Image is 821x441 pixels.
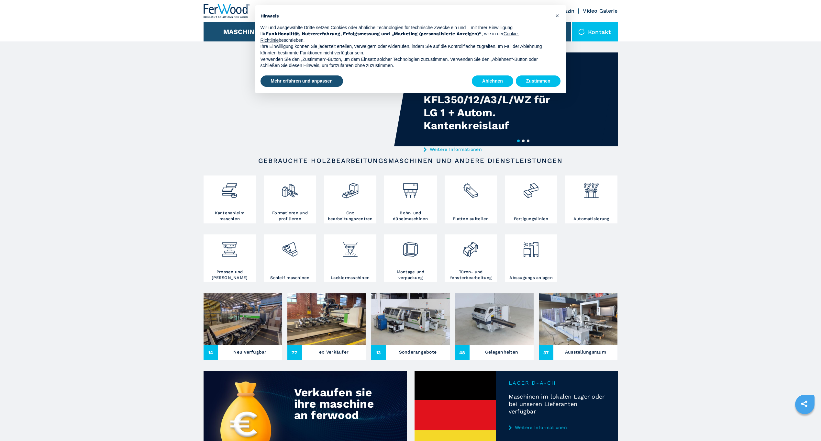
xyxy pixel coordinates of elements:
h3: Cnc bearbeitungszentren [326,210,375,222]
a: Cnc bearbeitungszentren [324,175,376,223]
h3: Neu verfügbar [233,347,266,356]
button: Mehr erfahren und anpassen [261,75,343,87]
a: Türen- und fensterbearbeitung [445,234,497,282]
img: linee_di_produzione_2.png [522,177,539,199]
button: Ablehnen [472,75,513,87]
img: Ferwood [204,4,250,18]
h3: Platten aufteilen [453,216,489,222]
h3: Pressen und [PERSON_NAME] [205,269,254,281]
h3: Formatieren und profilieren [265,210,315,222]
h3: Schleif maschinen [270,275,309,281]
a: Kantenanleim maschien [204,175,256,223]
a: Formatieren und profilieren [264,175,316,223]
img: verniciatura_1.png [342,236,359,258]
h3: Montage und verpackung [386,269,435,281]
img: Ausstellungsraum [539,293,617,345]
img: aspirazione_1.png [522,236,539,258]
button: 1 [517,140,520,142]
a: Weitere Informationen [509,425,605,430]
a: Lackiermaschinen [324,234,376,282]
p: Wir und ausgewählte Dritte setzen Cookies oder ähnliche Technologien für technische Zwecke ein un... [261,25,550,44]
h3: Fertigungslinien [514,216,549,222]
button: 2 [522,140,525,142]
span: 48 [455,345,470,360]
h3: Absaugungs anlagen [509,275,553,281]
img: sezionatrici_2.png [462,177,479,199]
a: Bohr- und dübelmaschinen [384,175,437,223]
p: Verwenden Sie den „Zustimmen“-Button, um dem Einsatz solcher Technologien zuzustimmen. Verwenden ... [261,56,550,69]
img: Kontakt [578,28,585,35]
button: Maschinen [223,28,264,36]
iframe: Chat [793,412,816,436]
a: Fertigungslinien [505,175,557,223]
a: Montage und verpackung [384,234,437,282]
a: sharethis [796,396,812,412]
img: ex Verkäufer [287,293,366,345]
h3: Kantenanleim maschien [205,210,254,222]
img: squadratrici_2.png [281,177,298,199]
img: bordatrici_1.png [221,177,238,199]
img: lavorazione_porte_finestre_2.png [462,236,479,258]
h3: Lackiermaschinen [331,275,370,281]
img: levigatrici_2.png [281,236,298,258]
h3: Gelegenheiten [485,347,518,356]
img: pressa-strettoia.png [221,236,238,258]
a: Platten aufteilen [445,175,497,223]
a: Pressen und [PERSON_NAME] [204,234,256,282]
a: Video Galerie [583,8,617,14]
strong: Funktionalität, Nutzererfahrung, Erfolgsmessung und „Marketing (personalisierte Anzeigen)“ [266,31,482,36]
p: Ihre Einwilligung können Sie jederzeit erteilen, verweigern oder widerrufen, indem Sie auf die Ko... [261,43,550,56]
h3: Ausstellungsraum [565,347,606,356]
a: Schleif maschinen [264,234,316,282]
a: Gelegenheiten48Gelegenheiten [455,293,534,360]
h3: Bohr- und dübelmaschinen [386,210,435,222]
img: centro_di_lavoro_cnc_2.png [342,177,359,199]
a: Cookie-Richtlinie [261,31,519,43]
h3: Automatisierung [573,216,609,222]
img: montaggio_imballaggio_2.png [402,236,419,258]
h3: Türen- und fensterbearbeitung [446,269,495,281]
a: Automatisierung [565,175,617,223]
button: Schließen Sie diesen Hinweis [552,10,563,21]
a: Sonderangebote 13Sonderangebote [371,293,450,360]
img: Gelegenheiten [455,293,534,345]
div: Verkaufen sie ihre maschine an ferwood [294,387,379,421]
div: Kontakt [572,22,618,41]
video: Your browser does not support the video tag. [204,52,411,146]
img: Sonderangebote [371,293,450,345]
a: Ausstellungsraum37Ausstellungsraum [539,293,617,360]
span: 77 [287,345,302,360]
a: Neu verfügbar 14Neu verfügbar [204,293,282,360]
span: 37 [539,345,553,360]
h3: Sonderangebote [399,347,437,356]
h3: ex Verkäufer [319,347,349,356]
h2: Hinweis [261,13,550,19]
button: 3 [527,140,529,142]
img: foratrici_inseritrici_2.png [402,177,419,199]
a: ex Verkäufer 77ex Verkäufer [287,293,366,360]
img: automazione.png [583,177,600,199]
a: Weitere Informationen [424,147,550,152]
a: Absaugungs anlagen [505,234,557,282]
span: 13 [371,345,386,360]
h2: Gebrauchte Holzbearbeitungsmaschinen und andere Dienstleistungen [224,157,597,164]
span: × [555,12,559,19]
span: 14 [204,345,218,360]
img: Neu verfügbar [204,293,282,345]
button: Zustimmen [516,75,561,87]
